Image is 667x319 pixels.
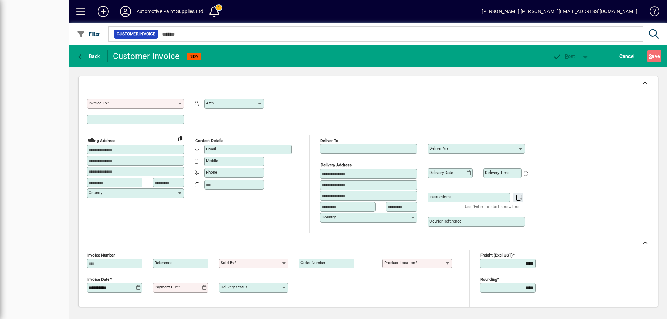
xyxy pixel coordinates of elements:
mat-label: Delivery date [429,170,453,175]
mat-label: Invoice To [89,101,107,106]
mat-label: Reference [155,260,172,265]
mat-label: Delivery time [485,170,509,175]
button: Add [92,5,114,18]
mat-label: Attn [206,101,214,106]
mat-label: Instructions [429,194,451,199]
button: Save [647,50,661,62]
mat-label: Order number [300,260,326,265]
mat-label: Country [322,215,336,219]
mat-label: Invoice date [87,277,109,282]
button: Filter [75,28,102,40]
span: NEW [190,54,198,59]
mat-label: Freight (excl GST) [480,253,513,258]
div: Customer Invoice [113,51,180,62]
button: Profile [114,5,137,18]
span: P [565,53,568,59]
mat-label: Email [206,146,216,151]
span: Back [77,53,100,59]
div: Automotive Paint Supplies Ltd [137,6,203,17]
app-page-header-button: Back [69,50,108,62]
button: Back [75,50,102,62]
mat-label: Mobile [206,158,218,163]
mat-label: Sold by [221,260,234,265]
mat-hint: Use 'Enter' to start a new line [465,202,519,210]
button: Cancel [618,50,636,62]
mat-label: Product location [384,260,415,265]
span: S [649,53,652,59]
div: [PERSON_NAME] [PERSON_NAME][EMAIL_ADDRESS][DOMAIN_NAME] [481,6,637,17]
mat-label: Country [89,190,102,195]
mat-label: Deliver To [320,138,338,143]
mat-label: Phone [206,170,217,175]
mat-label: Delivery status [221,285,247,289]
a: Knowledge Base [644,1,658,24]
mat-label: Courier Reference [429,219,461,224]
mat-label: Payment due [155,285,178,289]
span: ave [649,51,660,62]
mat-label: Rounding [480,277,497,282]
button: Copy to Delivery address [175,133,186,144]
span: ost [553,53,575,59]
span: Cancel [619,51,635,62]
button: Post [549,50,579,62]
mat-label: Deliver via [429,146,448,151]
span: Filter [77,31,100,37]
span: Customer Invoice [117,31,155,37]
mat-label: Invoice number [87,253,115,258]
